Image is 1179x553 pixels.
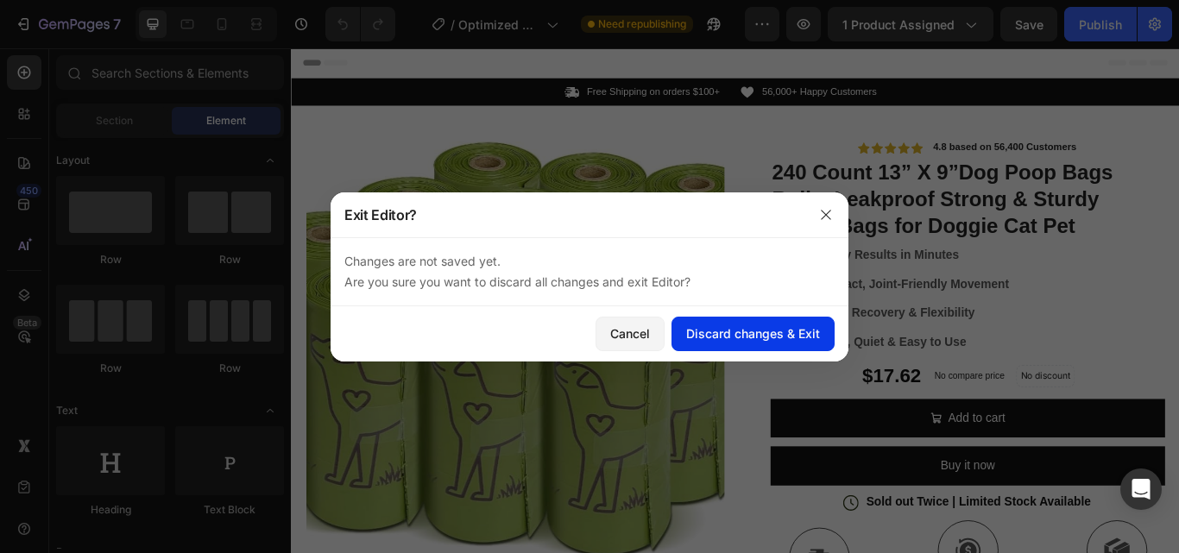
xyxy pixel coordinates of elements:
[558,128,1018,225] h1: 240 Count 13” X 9”Dog Poop Bags Rolls, Leakproof Strong & Sturdy Waste Bags for Doggie Cat Pet
[749,377,831,387] p: No compare price
[671,317,835,351] button: Discard changes & Exit
[589,265,836,286] p: Low-Impact, Joint-Friendly Movement
[589,231,836,252] p: Full-Body Results in Minutes
[664,366,736,399] div: $17.62
[686,324,820,342] div: Discard changes & Exit
[549,44,683,59] p: 56,000+ Happy Customers
[589,301,797,316] strong: Supports Recovery & Flexibility
[589,335,786,349] strong: Compact, Quiet & Easy to Use
[1120,468,1162,510] div: Open Intercom Messenger
[850,374,908,390] p: No discount
[344,44,500,59] p: Free Shipping on orders $100+
[670,520,932,538] p: Sold out Twice | Limited Stock Available
[558,464,1018,510] button: Buy it now
[344,251,835,292] p: Changes are not saved yet. Are you sure you want to discard all changes and exit Editor?
[757,474,821,500] div: Buy it now
[610,324,650,342] div: Cancel
[748,109,916,122] strong: 4.8 based on 56,400 Customers
[596,317,665,351] button: Cancel
[558,409,1018,455] button: Add to cart
[344,204,417,225] p: Exit Editor?
[766,419,832,444] div: Add to cart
